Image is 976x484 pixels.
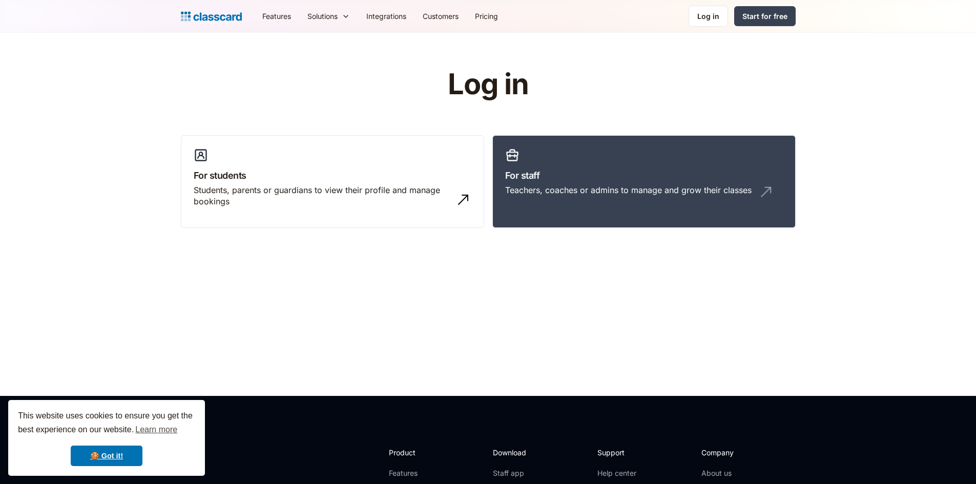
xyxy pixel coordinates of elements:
[493,468,535,478] a: Staff app
[597,447,639,458] h2: Support
[701,447,770,458] h2: Company
[689,6,728,27] a: Log in
[697,11,719,22] div: Log in
[299,5,358,28] div: Solutions
[467,5,506,28] a: Pricing
[701,468,770,478] a: About us
[254,5,299,28] a: Features
[505,184,752,196] div: Teachers, coaches or admins to manage and grow their classes
[492,135,796,228] a: For staffTeachers, coaches or admins to manage and grow their classes
[8,400,205,476] div: cookieconsent
[325,69,651,100] h1: Log in
[307,11,338,22] div: Solutions
[597,468,639,478] a: Help center
[194,169,471,182] h3: For students
[389,468,444,478] a: Features
[414,5,467,28] a: Customers
[181,135,484,228] a: For studentsStudents, parents or guardians to view their profile and manage bookings
[181,9,242,24] a: home
[505,169,783,182] h3: For staff
[389,447,444,458] h2: Product
[734,6,796,26] a: Start for free
[194,184,451,207] div: Students, parents or guardians to view their profile and manage bookings
[134,422,179,437] a: learn more about cookies
[493,447,535,458] h2: Download
[71,446,142,466] a: dismiss cookie message
[358,5,414,28] a: Integrations
[742,11,787,22] div: Start for free
[18,410,195,437] span: This website uses cookies to ensure you get the best experience on our website.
